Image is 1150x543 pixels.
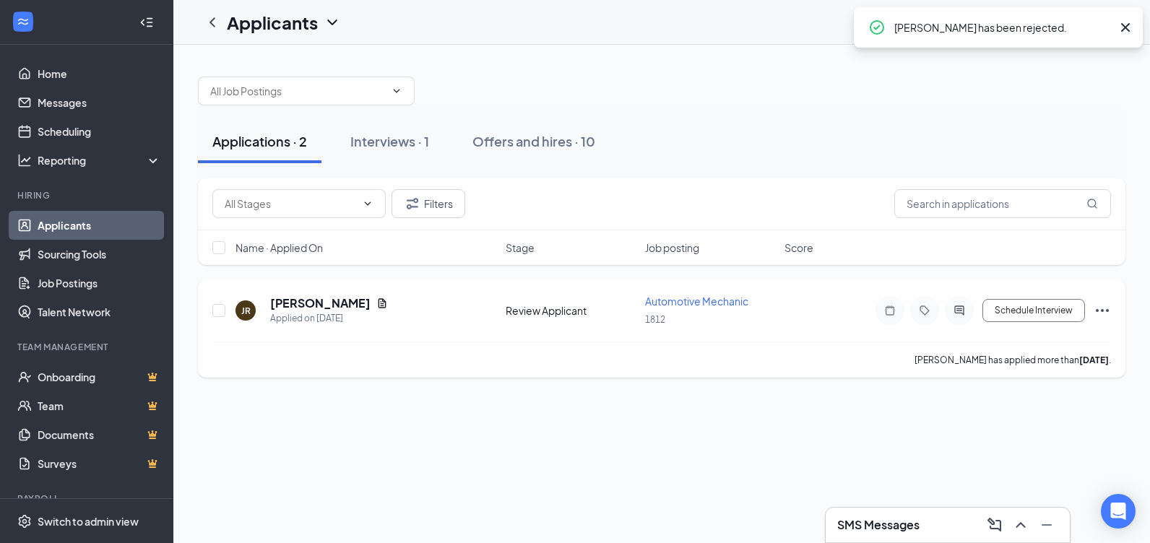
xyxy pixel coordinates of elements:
[38,117,161,146] a: Scheduling
[38,391,161,420] a: TeamCrown
[404,195,421,212] svg: Filter
[38,269,161,297] a: Job Postings
[1079,355,1109,365] b: [DATE]
[837,517,920,533] h3: SMS Messages
[916,305,933,316] svg: Tag
[645,295,748,308] span: Automotive Mechanic
[1038,516,1055,534] svg: Minimize
[17,189,158,201] div: Hiring
[645,314,665,325] span: 1812
[1035,513,1058,537] button: Minimize
[784,240,813,255] span: Score
[38,88,161,117] a: Messages
[38,59,161,88] a: Home
[139,15,154,30] svg: Collapse
[506,303,636,318] div: Review Applicant
[392,189,465,218] button: Filter Filters
[350,132,429,150] div: Interviews · 1
[362,198,373,209] svg: ChevronDown
[986,516,1003,534] svg: ComposeMessage
[1094,302,1111,319] svg: Ellipses
[16,14,30,29] svg: WorkstreamLogo
[472,132,595,150] div: Offers and hires · 10
[17,153,32,168] svg: Analysis
[212,132,307,150] div: Applications · 2
[38,362,161,391] a: OnboardingCrown
[1101,494,1136,529] div: Open Intercom Messenger
[204,14,221,31] svg: ChevronLeft
[38,514,139,529] div: Switch to admin view
[225,196,356,212] input: All Stages
[376,297,388,309] svg: Document
[1086,198,1098,209] svg: MagnifyingGlass
[391,85,402,97] svg: ChevronDown
[1009,513,1032,537] button: ChevronUp
[982,299,1085,322] button: Schedule Interview
[17,492,158,505] div: Payroll
[270,295,371,311] h5: [PERSON_NAME]
[210,83,385,99] input: All Job Postings
[894,19,1111,36] div: [PERSON_NAME] has been rejected.
[241,305,251,317] div: JR
[38,420,161,449] a: DocumentsCrown
[227,10,318,35] h1: Applicants
[324,14,341,31] svg: ChevronDown
[1117,19,1134,36] svg: Cross
[506,240,535,255] span: Stage
[38,240,161,269] a: Sourcing Tools
[38,449,161,478] a: SurveysCrown
[38,297,161,326] a: Talent Network
[645,240,699,255] span: Job posting
[270,311,388,326] div: Applied on [DATE]
[868,19,886,36] svg: CheckmarkCircle
[881,305,899,316] svg: Note
[983,513,1006,537] button: ComposeMessage
[38,211,161,240] a: Applicants
[951,305,968,316] svg: ActiveChat
[894,189,1111,218] input: Search in applications
[235,240,323,255] span: Name · Applied On
[17,341,158,353] div: Team Management
[38,153,162,168] div: Reporting
[17,514,32,529] svg: Settings
[915,354,1111,366] p: [PERSON_NAME] has applied more than .
[1012,516,1029,534] svg: ChevronUp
